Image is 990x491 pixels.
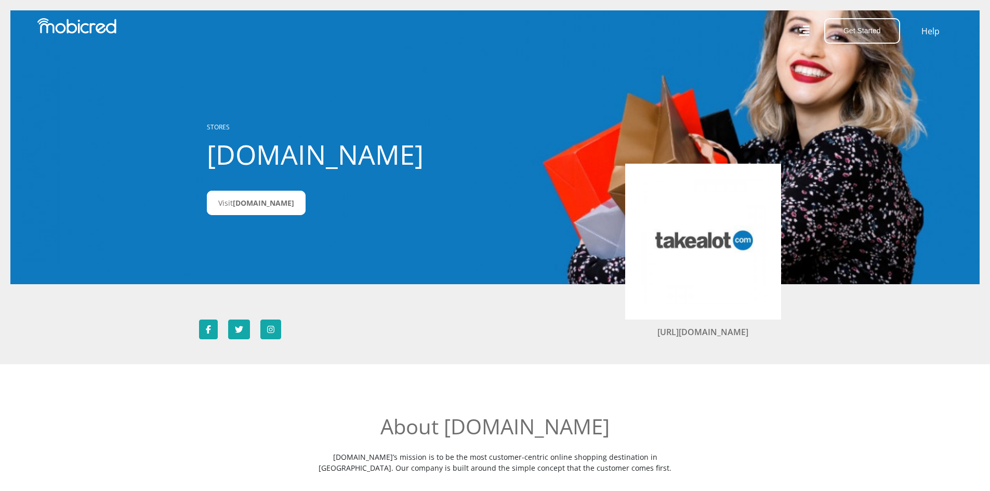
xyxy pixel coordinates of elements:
[228,320,250,339] a: Follow Takealot.credit on Twitter
[207,191,306,215] a: Visit[DOMAIN_NAME]
[921,24,940,38] a: Help
[306,414,685,439] h2: About [DOMAIN_NAME]
[233,198,294,208] span: [DOMAIN_NAME]
[306,452,685,473] p: [DOMAIN_NAME]’s mission is to be the most customer-centric online shopping destination in [GEOGRA...
[207,138,438,170] h1: [DOMAIN_NAME]
[641,179,765,304] img: Takealot.credit
[657,326,748,338] a: [URL][DOMAIN_NAME]
[824,18,900,44] button: Get Started
[199,320,218,339] a: Follow Takealot.credit on Facebook
[260,320,281,339] a: Follow Takealot.credit on Instagram
[207,123,230,131] a: STORES
[37,18,116,34] img: Mobicred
